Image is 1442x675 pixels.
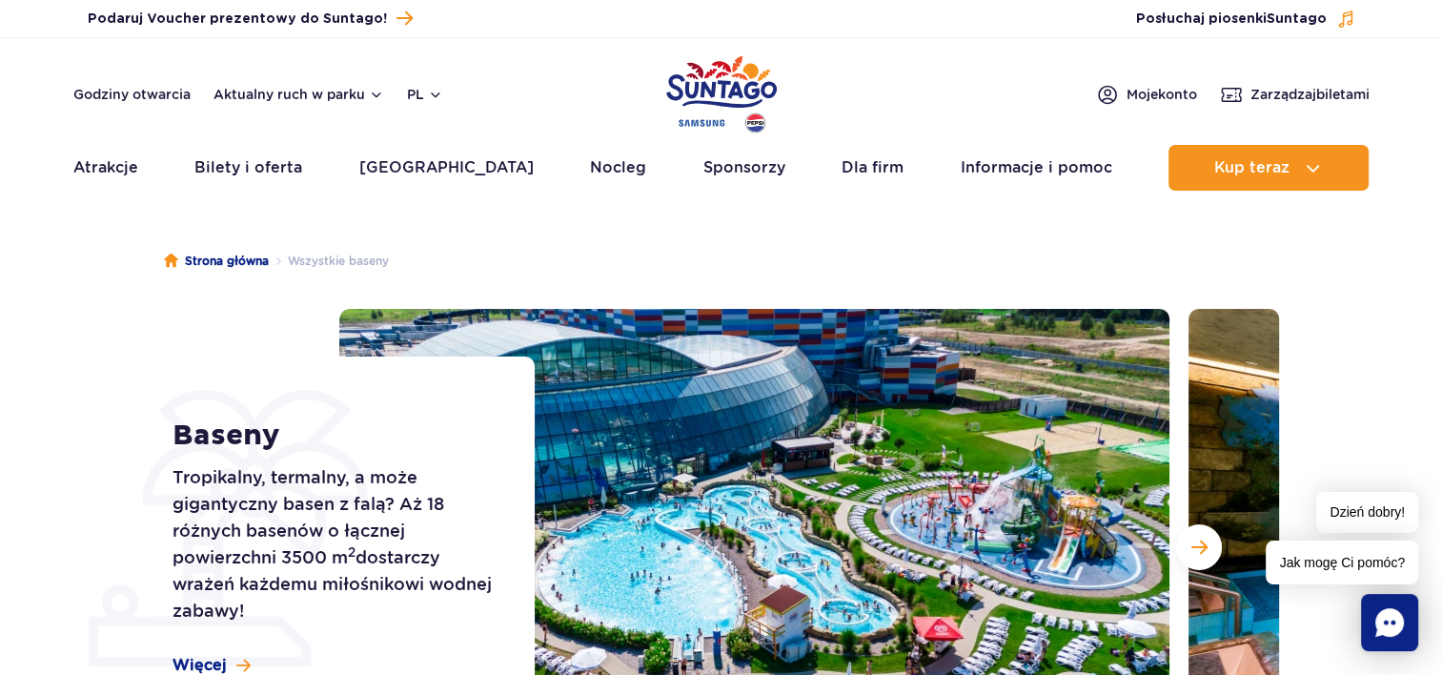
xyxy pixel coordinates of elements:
span: Kup teraz [1214,159,1290,176]
a: Sponsorzy [703,145,785,191]
li: Wszystkie baseny [269,252,389,271]
button: Kup teraz [1168,145,1369,191]
a: Mojekonto [1096,83,1197,106]
a: [GEOGRAPHIC_DATA] [359,145,534,191]
a: Park of Poland [666,48,777,135]
span: Posłuchaj piosenki [1136,10,1327,29]
sup: 2 [348,544,355,560]
span: Dzień dobry! [1316,492,1418,533]
p: Tropikalny, termalny, a może gigantyczny basen z falą? Aż 18 różnych basenów o łącznej powierzchn... [173,464,492,624]
span: Jak mogę Ci pomóc? [1266,541,1418,584]
button: Posłuchaj piosenkiSuntago [1136,10,1355,29]
a: Strona główna [164,252,269,271]
a: Dla firm [842,145,904,191]
a: Podaruj Voucher prezentowy do Suntago! [88,6,413,31]
a: Bilety i oferta [194,145,302,191]
span: Suntago [1267,12,1327,26]
a: Informacje i pomoc [961,145,1112,191]
span: Podaruj Voucher prezentowy do Suntago! [88,10,387,29]
h1: Baseny [173,419,492,453]
a: Godziny otwarcia [73,85,191,104]
a: Atrakcje [73,145,138,191]
a: Zarządzajbiletami [1220,83,1370,106]
div: Chat [1361,594,1418,651]
span: Moje konto [1127,85,1197,104]
a: Nocleg [590,145,646,191]
button: pl [407,85,443,104]
button: Aktualny ruch w parku [213,87,384,102]
span: Zarządzaj biletami [1250,85,1370,104]
button: Następny slajd [1176,524,1222,570]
